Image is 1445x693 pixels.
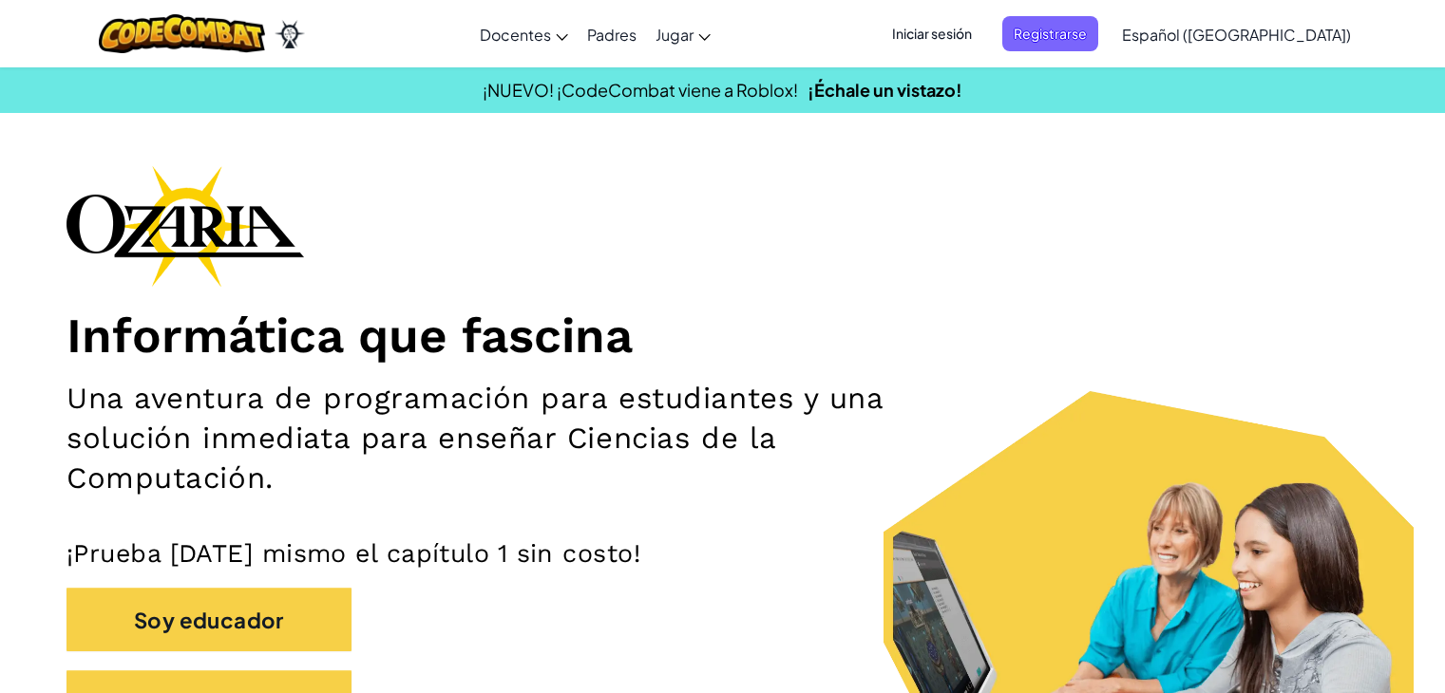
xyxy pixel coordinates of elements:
[99,14,265,53] img: Logotipo de CodeCombat
[1122,25,1351,45] font: Español ([GEOGRAPHIC_DATA])
[881,16,983,51] button: Iniciar sesión
[808,79,962,101] a: ¡Échale un vistazo!
[1014,25,1087,42] font: Registrarse
[67,588,352,651] button: Soy educador
[646,9,720,60] a: Jugar
[892,25,972,42] font: Iniciar sesión
[1002,16,1098,51] button: Registrarse
[67,307,633,364] font: Informática que fascina
[67,538,640,568] font: ¡Prueba [DATE] mismo el capítulo 1 sin costo!
[587,25,637,45] font: Padres
[275,20,305,48] img: Ozaria
[656,25,694,45] font: Jugar
[480,25,551,45] font: Docentes
[67,165,304,287] img: Logotipo de la marca Ozaria
[67,381,884,496] font: Una aventura de programación para estudiantes y una solución inmediata para enseñar Ciencias de l...
[483,79,798,101] font: ¡NUEVO! ¡CodeCombat viene a Roblox!
[134,608,284,634] font: Soy educador
[578,9,646,60] a: Padres
[470,9,578,60] a: Docentes
[1112,9,1360,60] a: Español ([GEOGRAPHIC_DATA])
